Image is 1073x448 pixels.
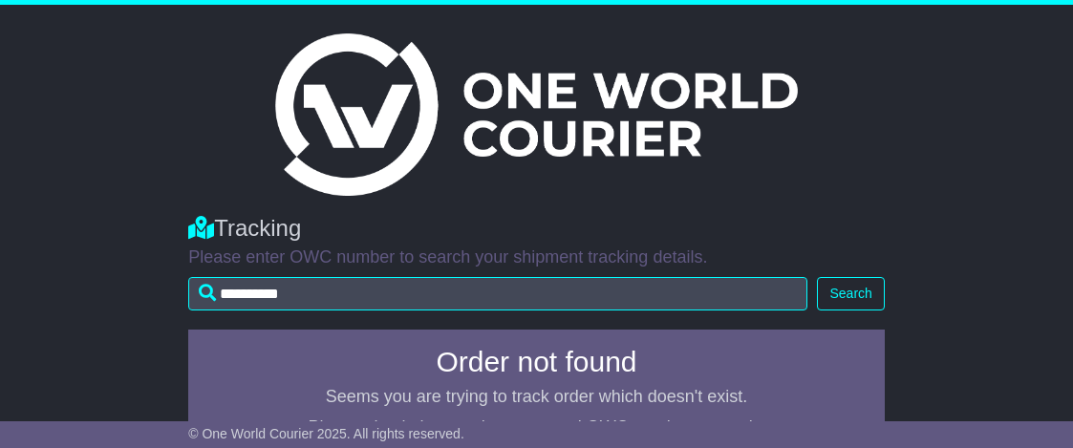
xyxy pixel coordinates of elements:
[275,33,797,196] img: Light
[188,426,464,441] span: © One World Courier 2025. All rights reserved.
[200,417,873,438] p: Please check that you have entered OWC number correctly.
[200,387,873,408] p: Seems you are trying to track order which doesn't exist.
[817,277,884,310] button: Search
[188,215,885,243] div: Tracking
[188,247,885,268] p: Please enter OWC number to search your shipment tracking details.
[200,346,873,377] h4: Order not found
